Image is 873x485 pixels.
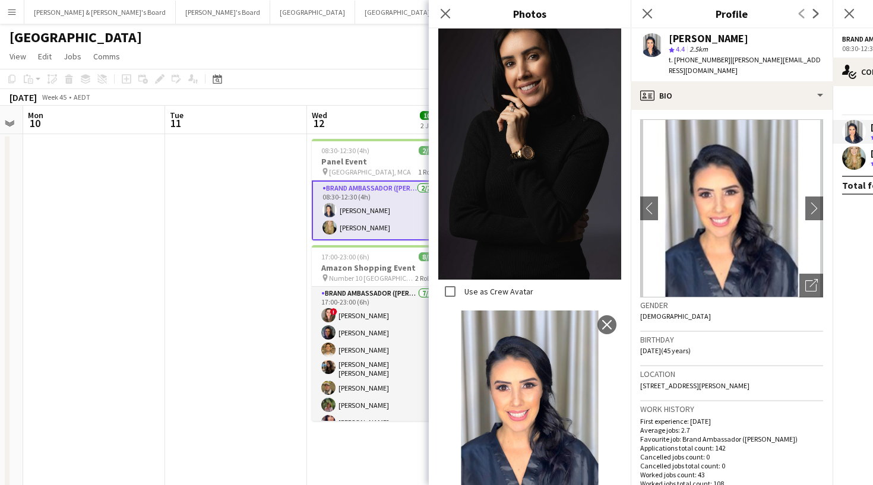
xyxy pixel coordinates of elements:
span: 2.5km [687,45,710,53]
span: Number 10 [GEOGRAPHIC_DATA] [329,274,415,283]
img: Crew photo 851669 [438,5,621,280]
div: Open photos pop-in [799,274,823,297]
span: Week 45 [39,93,69,102]
span: 08:30-12:30 (4h) [321,146,369,155]
p: Cancelled jobs count: 0 [640,452,823,461]
h3: Panel Event [312,156,445,167]
span: [DATE] (45 years) [640,346,691,355]
span: 12 [310,116,327,130]
h3: Work history [640,404,823,414]
app-job-card: 17:00-23:00 (6h)8/8Amazon Shopping Event Number 10 [GEOGRAPHIC_DATA]2 RolesBrand Ambassador ([PER... [312,245,445,421]
h3: Profile [631,6,833,21]
span: ! [330,308,337,315]
h3: Photos [429,6,631,21]
span: 4.4 [676,45,685,53]
span: Tue [170,110,184,121]
a: Jobs [59,49,86,64]
span: 10 [26,116,43,130]
app-card-role: Brand Ambassador ([PERSON_NAME])7/717:00-23:00 (6h)![PERSON_NAME][PERSON_NAME][PERSON_NAME][PERSO... [312,287,445,434]
span: Edit [38,51,52,62]
div: 2 Jobs [420,121,443,130]
app-job-card: 08:30-12:30 (4h)2/2Panel Event [GEOGRAPHIC_DATA], MCA1 RoleBrand Ambassador ([PERSON_NAME])2/208:... [312,139,445,240]
a: Edit [33,49,56,64]
h1: [GEOGRAPHIC_DATA] [10,28,142,46]
span: 17:00-23:00 (6h) [321,252,369,261]
label: Use as Crew Avatar [462,286,533,297]
h3: Birthday [640,334,823,345]
p: Cancelled jobs total count: 0 [640,461,823,470]
span: Mon [28,110,43,121]
h3: Gender [640,300,823,310]
button: [GEOGRAPHIC_DATA]/[GEOGRAPHIC_DATA] [355,1,508,24]
span: t. [PHONE_NUMBER] [669,55,730,64]
span: 10/10 [420,111,444,120]
span: Jobs [64,51,81,62]
a: Comms [88,49,125,64]
span: Wed [312,110,327,121]
button: [PERSON_NAME]'s Board [176,1,270,24]
div: Bio [631,81,833,110]
span: | [PERSON_NAME][EMAIL_ADDRESS][DOMAIN_NAME] [669,55,821,75]
p: Applications total count: 142 [640,443,823,452]
p: Worked jobs count: 43 [640,470,823,479]
img: Crew avatar or photo [640,119,823,297]
div: [PERSON_NAME] [669,33,748,44]
button: [GEOGRAPHIC_DATA] [270,1,355,24]
h3: Location [640,369,823,379]
p: Average jobs: 2.7 [640,426,823,435]
span: [STREET_ADDRESS][PERSON_NAME] [640,381,749,390]
span: Comms [93,51,120,62]
h3: Amazon Shopping Event [312,262,445,273]
span: 1 Role [418,167,435,176]
span: 11 [168,116,184,130]
button: [PERSON_NAME] & [PERSON_NAME]'s Board [24,1,176,24]
span: 2/2 [419,146,435,155]
app-card-role: Brand Ambassador ([PERSON_NAME])2/208:30-12:30 (4h)[PERSON_NAME][PERSON_NAME] [312,180,445,240]
p: First experience: [DATE] [640,417,823,426]
span: View [10,51,26,62]
a: View [5,49,31,64]
span: 2 Roles [415,274,435,283]
span: 8/8 [419,252,435,261]
span: [GEOGRAPHIC_DATA], MCA [329,167,411,176]
div: [DATE] [10,91,37,103]
span: [DEMOGRAPHIC_DATA] [640,312,711,321]
p: Favourite job: Brand Ambassador ([PERSON_NAME]) [640,435,823,443]
div: AEDT [74,93,90,102]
